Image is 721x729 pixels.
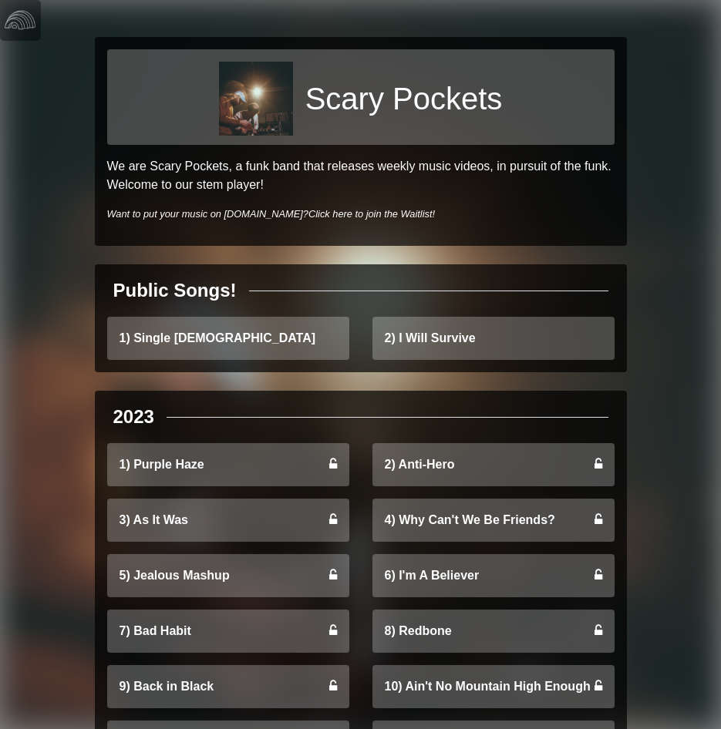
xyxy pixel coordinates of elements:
a: 8) Redbone [372,610,615,653]
a: 1) Purple Haze [107,443,349,486]
a: 10) Ain't No Mountain High Enough [372,665,615,708]
a: 9) Back in Black [107,665,349,708]
a: 3) As It Was [107,499,349,542]
img: eb2b9f1fcec850ed7bd0394cef72471172fe51341a211d5a1a78223ca1d8a2ba.jpg [219,62,293,136]
a: 2) Anti-Hero [372,443,615,486]
a: 4) Why Can't We Be Friends? [372,499,615,542]
div: Public Songs! [113,277,237,304]
i: Want to put your music on [DOMAIN_NAME]? [107,208,436,220]
p: We are Scary Pockets, a funk band that releases weekly music videos, in pursuit of the funk. Welc... [107,157,615,194]
a: 2) I Will Survive [372,317,615,360]
img: logo-white-4c48a5e4bebecaebe01ca5a9d34031cfd3d4ef9ae749242e8c4bf12ef99f53e8.png [5,5,35,35]
a: Click here to join the Waitlist! [308,208,435,220]
a: 6) I'm A Believer [372,554,615,597]
a: 5) Jealous Mashup [107,554,349,597]
h1: Scary Pockets [305,80,503,117]
div: 2023 [113,403,154,431]
a: 1) Single [DEMOGRAPHIC_DATA] [107,317,349,360]
a: 7) Bad Habit [107,610,349,653]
